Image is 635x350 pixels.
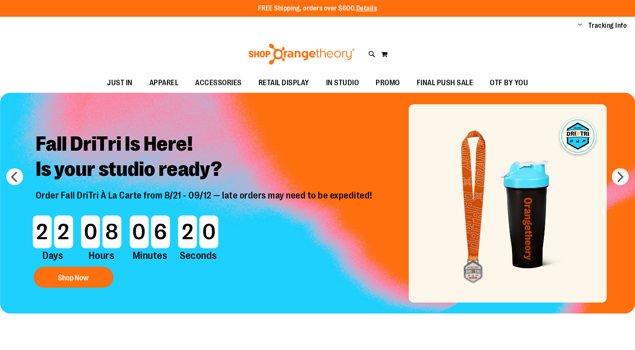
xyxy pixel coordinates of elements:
[195,73,242,92] span: ACCESSORIES
[107,73,133,92] span: JUST IN
[376,73,400,92] span: PROMO
[258,4,377,13] p: FREE Shipping, orders over $600.
[481,73,536,93] a: OTF BY YOU
[250,73,318,93] a: RETAIL DISPLAY
[588,21,627,30] a: Tracking Info
[81,216,100,248] span: 0
[33,216,52,248] span: 2
[408,73,482,93] a: FINAL PUSH SALE
[128,248,171,262] span: Minutes
[259,73,309,92] span: RETAIL DISPLAY
[130,216,149,248] span: 0
[187,73,250,93] a: ACCESSORIES
[318,73,368,93] a: IN STUDIO
[417,73,473,92] span: FINAL PUSH SALE
[578,21,582,30] button: Account menu
[247,44,356,65] img: Shop Orangetheory
[141,73,187,93] a: APPAREL
[31,248,74,262] span: Days
[80,248,123,262] span: Hours
[199,216,218,248] span: 0
[6,168,23,185] button: prev
[367,73,408,93] a: PROMO
[490,73,528,92] span: OTF BY YOU
[178,216,197,248] span: 2
[149,73,179,92] span: APPAREL
[151,216,170,248] span: 6
[612,168,629,185] button: next
[29,125,381,190] h2: Fall DriTri Is Here! Is your studio ready?
[326,73,359,92] span: IN STUDIO
[29,190,381,212] p: Order Fall DriTri À La Carte from 8/21 - 09/12 — late orders may need to be expedited!
[34,266,113,287] button: Shop Now
[99,73,141,93] a: JUST IN
[102,216,121,248] span: 8
[356,5,377,12] a: Details
[54,216,73,248] span: 2
[177,248,220,262] span: Seconds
